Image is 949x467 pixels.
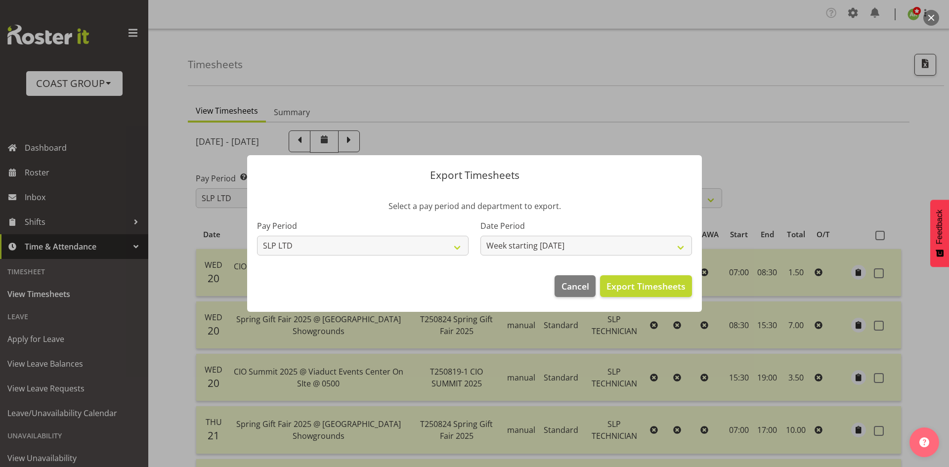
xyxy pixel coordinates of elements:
span: Export Timesheets [606,280,686,293]
button: Feedback - Show survey [930,200,949,267]
img: help-xxl-2.png [919,437,929,447]
p: Export Timesheets [257,170,692,180]
p: Select a pay period and department to export. [257,200,692,212]
button: Cancel [555,275,595,297]
button: Export Timesheets [600,275,692,297]
label: Date Period [480,220,692,232]
span: Cancel [561,280,589,293]
span: Feedback [935,210,944,244]
label: Pay Period [257,220,469,232]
